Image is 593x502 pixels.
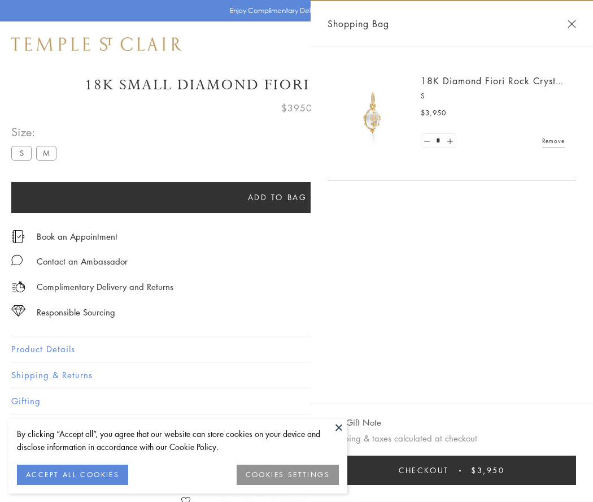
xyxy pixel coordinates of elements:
button: Add to bag [11,182,543,213]
a: Set quantity to 0 [421,134,433,148]
img: icon_delivery.svg [11,280,25,294]
img: Temple St. Clair [11,37,182,51]
button: Close Shopping Bag [568,20,576,28]
button: Checkout $3,950 [328,456,576,485]
a: Remove [542,135,565,147]
span: Size: [11,123,61,141]
p: Enjoy Complimentary Delivery & Returns [230,5,358,16]
p: Complimentary Delivery and Returns [37,280,173,294]
span: Shopping Bag [328,16,389,31]
h1: 18K Small Diamond Fiori Rock Crystal Amulet [11,75,582,95]
button: Gifting [11,388,582,414]
span: Checkout [399,464,449,477]
button: Shipping & Returns [11,362,582,388]
img: icon_appointment.svg [11,230,25,243]
div: By clicking “Accept all”, you agree that our website can store cookies on your device and disclos... [17,427,339,453]
p: S [421,90,565,102]
span: $3950 [281,101,312,115]
div: Responsible Sourcing [37,305,115,319]
a: Set quantity to 2 [444,134,455,148]
span: $3,950 [421,107,446,119]
img: icon_sourcing.svg [11,305,25,317]
div: Contact an Ambassador [37,254,128,269]
a: Book an Appointment [37,230,117,243]
span: $3,950 [471,464,505,477]
button: COOKIES SETTINGS [237,465,339,485]
span: Add to bag [248,191,307,204]
label: M [36,146,56,160]
img: P51889-E11FIORI [339,79,407,147]
p: Shipping & taxes calculated at checkout [328,431,576,445]
button: Product Details [11,336,582,362]
img: MessageIcon-01_2.svg [11,254,23,266]
label: S [11,146,32,160]
button: ACCEPT ALL COOKIES [17,465,128,485]
button: Add Gift Note [328,416,381,430]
